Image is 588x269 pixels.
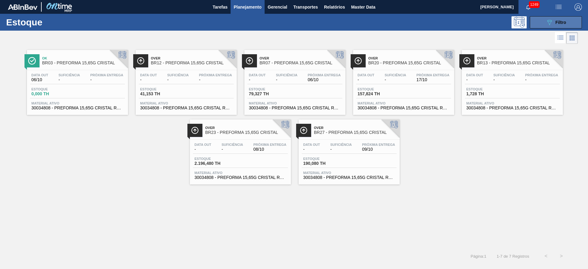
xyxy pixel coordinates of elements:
span: Próxima Entrega [253,143,286,146]
div: Pogramando: nenhum usuário selecionado [511,16,527,28]
span: Over [314,126,397,130]
img: Ícone [191,127,199,134]
img: Ícone [300,127,307,134]
span: BR03 - PREFORMA 15,65G CRISTAL [42,61,125,65]
a: ÍconeOverBR20 - PREFORMA 15,65G CRISTALData out-Suficiência-Próxima Entrega17/10Estoque157,824 TH... [349,45,457,115]
span: 06/10 [308,78,341,82]
div: Visão em Lista [555,32,566,44]
a: ÍconeOverBR23 - PREFORMA 15,65G CRISTALData out-Suficiência-Próxima Entrega08/10Estoque2.196,480 ... [185,115,294,184]
a: ÍconeOkBR03 - PREFORMA 15,65G CRISTALData out06/10Suficiência-Próxima Entrega-Estoque0,000 THMate... [22,45,131,115]
span: Estoque [32,87,74,91]
span: 30034808 - PREFORMA 15,65G CRISTAL RECICLADA [32,106,123,110]
span: Gerencial [268,3,287,11]
span: - [466,78,483,82]
span: 30034808 - PREFORMA 15,65G CRISTAL RECICLADA [303,175,395,180]
span: - [525,78,558,82]
img: TNhmsLtSVTkK8tSr43FrP2fwEKptu5GPRR3wAAAABJRU5ErkJggg== [8,4,37,10]
span: 30034808 - PREFORMA 15,65G CRISTAL RECICLADA [249,106,341,110]
span: BR12 - PREFORMA 15,65G CRISTAL [151,61,234,65]
span: Over [368,56,451,60]
span: - [194,147,211,152]
span: Tarefas [213,3,228,11]
span: Ok [42,56,125,60]
span: 30034808 - PREFORMA 15,65G CRISTAL RECICLADA [194,175,286,180]
span: BR13 - PREFORMA 15,65G CRISTAL [477,61,560,65]
span: BR07 - PREFORMA 15,65G CRISTAL [260,61,342,65]
span: Estoque [303,157,346,161]
span: 190,080 TH [303,161,346,166]
span: Próxima Entrega [362,143,395,146]
span: BR20 - PREFORMA 15,65G CRISTAL [368,61,451,65]
img: Ícone [28,57,36,65]
span: 1249 [529,1,540,8]
span: Data out [32,73,48,77]
span: 17/10 [417,78,450,82]
img: Ícone [354,57,362,65]
span: 41,153 TH [140,92,183,96]
span: - [167,78,189,82]
span: - [330,147,352,152]
div: Visão em Cards [566,32,578,44]
span: 1,728 TH [466,92,509,96]
span: - [58,78,80,82]
span: 08/10 [253,147,286,152]
span: Material ativo [466,101,558,105]
span: - [385,78,406,82]
span: Suficiência [58,73,80,77]
img: userActions [555,3,562,11]
img: Ícone [137,57,145,65]
img: Ícone [246,57,253,65]
span: - [358,78,375,82]
span: Data out [303,143,320,146]
span: Suficiência [330,143,352,146]
img: Logout [575,3,582,11]
span: - [199,78,232,82]
span: Filtro [556,20,566,25]
span: Estoque [466,87,509,91]
span: - [303,147,320,152]
span: 30034808 - PREFORMA 15,65G CRISTAL RECICLADA [140,106,232,110]
span: Próxima Entrega [308,73,341,77]
span: Estoque [249,87,292,91]
span: Estoque [194,157,237,161]
span: Material ativo [303,171,395,175]
span: Data out [249,73,266,77]
span: Data out [358,73,375,77]
span: Over [205,126,288,130]
span: Master Data [351,3,375,11]
span: Data out [140,73,157,77]
span: BR23 - PREFORMA 15,65G CRISTAL [205,130,288,135]
span: 79,327 TH [249,92,292,96]
button: Filtro [530,16,582,28]
span: Material ativo [249,101,341,105]
a: ÍconeOverBR13 - PREFORMA 15,65G CRISTALData out-Suficiência-Próxima Entrega-Estoque1,728 THMateri... [457,45,566,115]
span: Próxima Entrega [417,73,450,77]
span: Material ativo [140,101,232,105]
span: Over [477,56,560,60]
span: Material ativo [32,101,123,105]
span: Suficiência [385,73,406,77]
button: < [538,248,554,264]
span: - [140,78,157,82]
span: 0,000 TH [32,92,74,96]
span: - [276,78,297,82]
span: 06/10 [32,78,48,82]
button: > [554,248,569,264]
span: Transportes [293,3,318,11]
span: - [493,78,515,82]
span: 2.196,480 TH [194,161,237,166]
span: Suficiência [493,73,515,77]
span: Data out [194,143,211,146]
span: Próxima Entrega [90,73,123,77]
span: Over [151,56,234,60]
h1: Estoque [6,19,98,26]
span: Material ativo [358,101,450,105]
span: 157,824 TH [358,92,401,96]
span: 09/10 [362,147,395,152]
span: - [249,78,266,82]
span: Suficiência [167,73,189,77]
span: Estoque [140,87,183,91]
span: Estoque [358,87,401,91]
a: ÍconeOverBR07 - PREFORMA 15,65G CRISTALData out-Suficiência-Próxima Entrega06/10Estoque79,327 THM... [240,45,349,115]
span: Suficiência [221,143,243,146]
